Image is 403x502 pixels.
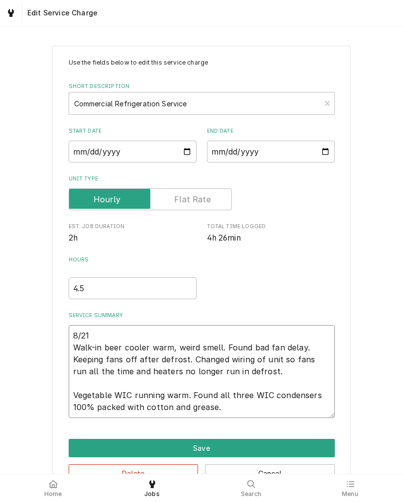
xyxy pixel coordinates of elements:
[69,175,335,183] label: Unit Type
[342,490,358,498] span: Menu
[2,4,20,22] a: Go to Jobs
[69,223,197,244] div: Est. Job Duration
[69,141,197,163] input: yyyy-mm-dd
[205,464,335,483] button: Cancel
[69,325,335,418] textarea: 8/21 Walk-in beer cooler warm, weird smell. Found bad fan delay. Keeping fans off after defrost. ...
[207,233,241,243] span: 4h 26min
[69,127,197,163] div: Start Date
[69,464,199,483] button: Delete
[207,141,335,163] input: yyyy-mm-dd
[69,312,335,320] label: Service Summary
[4,476,102,500] a: Home
[69,439,335,457] button: Save
[69,223,197,231] span: Est. Job Duration
[69,58,335,67] p: Use the fields below to edit this service charge
[241,490,262,498] span: Search
[207,127,335,163] div: End Date
[69,457,335,483] div: Button Group Row
[207,223,335,231] span: Total Time Logged
[69,256,197,299] div: [object Object]
[69,127,197,135] label: Start Date
[69,256,197,272] label: Hours
[207,127,335,135] label: End Date
[69,439,335,483] div: Button Group
[69,233,78,243] span: 2h
[69,83,335,90] label: Short Description
[69,58,335,418] div: Line Item Create/Update Form
[69,83,335,115] div: Short Description
[69,175,335,210] div: Unit Type
[103,476,201,500] a: Jobs
[202,476,300,500] a: Search
[69,439,335,457] div: Button Group Row
[301,476,399,500] a: Menu
[69,232,197,244] span: Est. Job Duration
[52,46,351,496] div: Line Item Create/Update
[24,8,98,18] span: Edit Service Charge
[44,490,62,498] span: Home
[69,312,335,418] div: Service Summary
[207,232,335,244] span: Total Time Logged
[144,490,160,498] span: Jobs
[207,223,335,244] div: Total Time Logged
